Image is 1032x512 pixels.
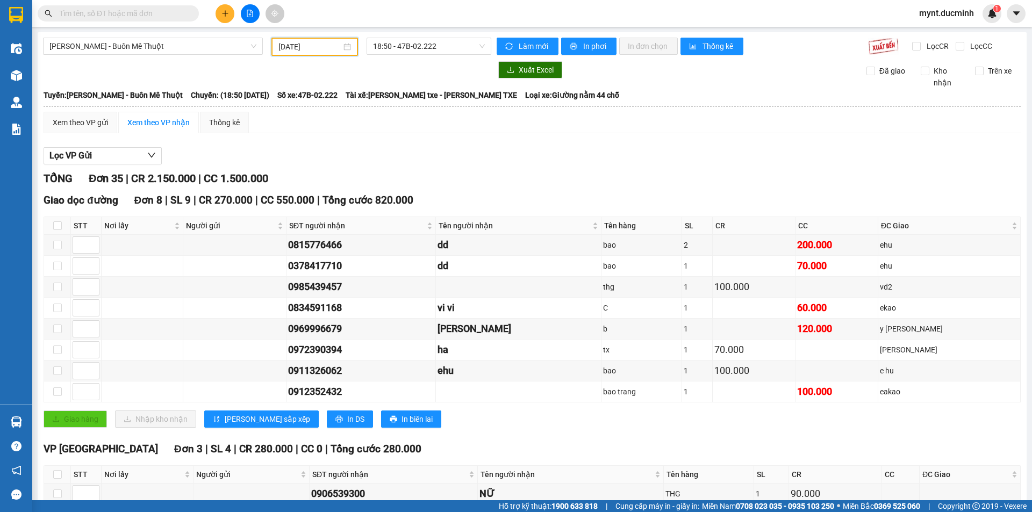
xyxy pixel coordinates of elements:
div: 200.000 [797,237,876,253]
span: Hồ Chí Minh - Buôn Mê Thuột [49,38,256,54]
span: CC 0 [301,443,322,455]
span: CC 1.500.000 [204,172,268,185]
span: Lọc VP Gửi [49,149,92,162]
span: | [126,172,128,185]
span: | [205,443,208,455]
td: vi vi [436,298,601,319]
div: 100.000 [714,279,793,294]
td: 0972390394 [286,340,436,360]
span: Tên người nhận [481,468,653,480]
span: 18:50 - 47B-02.222 [373,38,485,54]
span: SL 4 [211,443,231,455]
span: TỔNG [44,172,73,185]
img: warehouse-icon [11,97,22,108]
span: Đơn 3 [174,443,203,455]
span: Trên xe [984,65,1016,77]
th: CR [789,466,882,484]
div: 60.000 [797,300,876,315]
span: Giao dọc đường [44,194,118,206]
span: Đơn 35 [89,172,123,185]
span: | [255,194,258,206]
span: Tài xế: [PERSON_NAME] txe - [PERSON_NAME] TXE [346,89,517,101]
th: STT [71,217,102,235]
div: NỮ [479,486,662,501]
td: 0815776466 [286,235,436,256]
span: Số xe: 47B-02.222 [277,89,338,101]
span: download [507,66,514,75]
strong: 0369 525 060 [874,502,920,510]
div: 0985439457 [288,279,434,294]
span: Loại xe: Giường nằm 44 chỗ [525,89,619,101]
td: tuan y wang [436,319,601,340]
td: ehu [436,360,601,381]
div: 70.000 [797,258,876,273]
span: plus [221,10,229,17]
td: 0985439457 [286,277,436,298]
span: Thống kê [703,40,735,52]
div: C [603,302,680,314]
input: Tìm tên, số ĐT hoặc mã đơn [59,8,186,19]
button: plus [216,4,234,23]
button: syncLàm mới [497,38,558,55]
button: printerIn DS [327,410,373,428]
span: Lọc CC [966,40,994,52]
th: STT [71,466,102,484]
span: message [11,489,21,500]
button: Lọc VP Gửi [44,147,162,164]
td: 0906539300 [310,484,478,504]
span: Miền Nam [702,500,834,512]
span: caret-down [1012,9,1021,18]
div: bao [603,365,680,377]
span: printer [570,42,579,51]
div: bao [603,260,680,272]
span: CR 270.000 [199,194,253,206]
div: ha [438,342,599,357]
img: icon-new-feature [987,9,997,18]
img: warehouse-icon [11,43,22,54]
div: 1 [684,281,711,293]
span: SĐT người nhận [289,220,425,232]
span: Người gửi [196,468,298,480]
span: copyright [972,502,980,510]
span: | [198,172,201,185]
button: bar-chartThống kê [680,38,743,55]
span: Đã giao [875,65,909,77]
span: question-circle [11,441,21,451]
td: dd [436,235,601,256]
span: CR 280.000 [239,443,293,455]
span: bar-chart [689,42,698,51]
div: 1 [684,344,711,356]
div: dd [438,258,599,273]
div: [PERSON_NAME] [438,321,599,336]
div: Thống kê [209,117,240,128]
div: 0969996679 [288,321,434,336]
span: printer [390,415,397,424]
span: SĐT người nhận [312,468,467,480]
span: Người gửi [186,220,275,232]
span: Lọc CR [922,40,950,52]
div: 100.000 [797,384,876,399]
th: CR [713,217,795,235]
span: | [193,194,196,206]
span: In phơi [583,40,608,52]
span: sort-ascending [213,415,220,424]
img: logo-vxr [9,7,23,23]
div: 0972390394 [288,342,434,357]
div: Xem theo VP nhận [127,117,190,128]
div: bao [603,239,680,251]
div: 1 [684,386,711,398]
th: CC [795,217,878,235]
td: ha [436,340,601,360]
span: Chuyến: (18:50 [DATE]) [191,89,269,101]
strong: 1900 633 818 [551,502,598,510]
button: downloadXuất Excel [498,61,562,78]
span: Kho nhận [929,65,967,89]
span: | [606,500,607,512]
strong: 0708 023 035 - 0935 103 250 [736,502,834,510]
td: 0834591168 [286,298,436,319]
div: ehu [880,239,1019,251]
span: Hỗ trợ kỹ thuật: [499,500,598,512]
span: Miền Bắc [843,500,920,512]
div: vd2 [880,281,1019,293]
img: 9k= [868,38,899,55]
